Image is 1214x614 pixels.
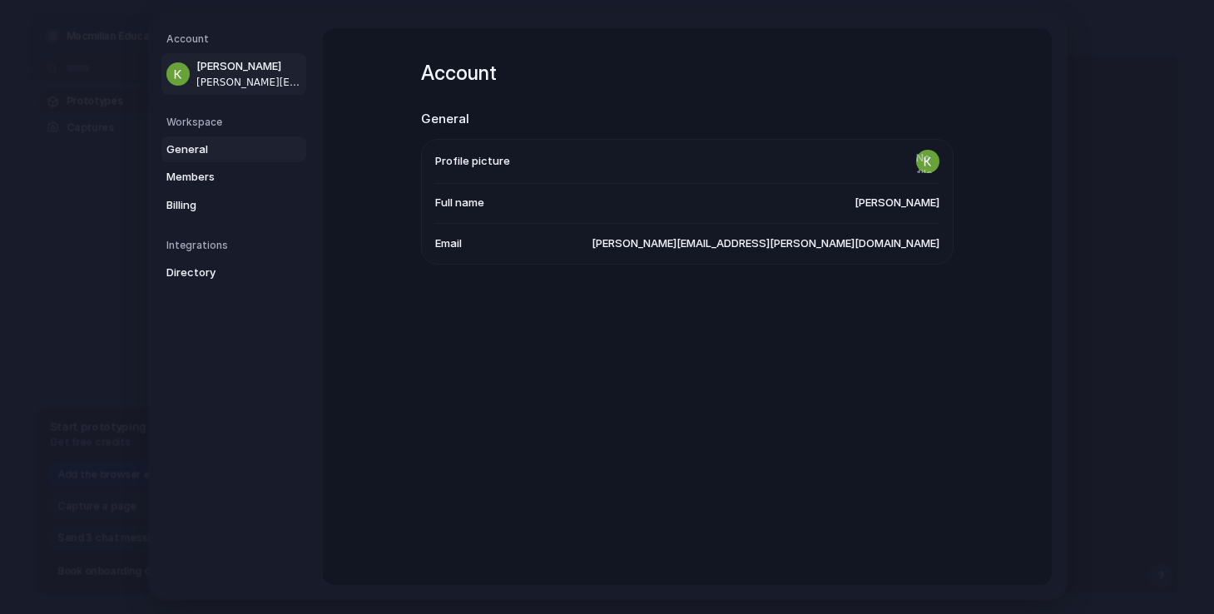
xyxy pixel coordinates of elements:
a: Members [161,164,306,191]
h5: Workspace [166,115,306,130]
h5: Account [166,32,306,47]
a: Billing [161,192,306,219]
span: [PERSON_NAME] [196,58,303,75]
a: [PERSON_NAME][PERSON_NAME][EMAIL_ADDRESS][PERSON_NAME][DOMAIN_NAME] [161,53,306,95]
span: Members [166,169,273,186]
span: Profile picture [435,153,510,170]
span: Email [435,235,462,252]
span: Directory [166,265,273,281]
span: [PERSON_NAME][EMAIL_ADDRESS][PERSON_NAME][DOMAIN_NAME] [196,75,303,90]
span: Full name [435,196,484,212]
span: Billing [166,197,273,214]
span: General [166,141,273,158]
h1: Account [421,58,954,88]
h2: General [421,110,954,129]
h5: Integrations [166,238,306,253]
a: General [161,136,306,163]
span: [PERSON_NAME][EMAIL_ADDRESS][PERSON_NAME][DOMAIN_NAME] [592,235,939,252]
span: [PERSON_NAME] [855,196,939,212]
a: Directory [161,260,306,286]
